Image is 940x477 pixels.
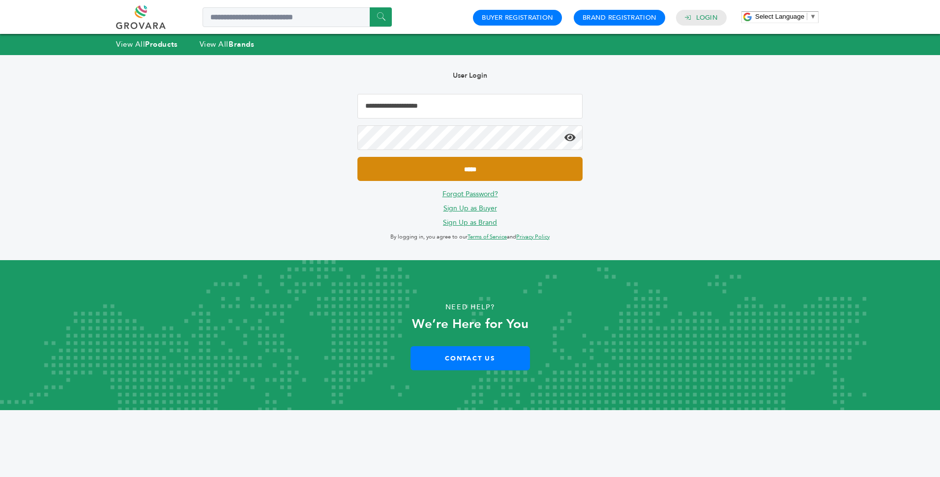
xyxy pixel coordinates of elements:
strong: We’re Here for You [412,315,529,333]
input: Search a product or brand... [203,7,392,27]
strong: Brands [229,39,254,49]
a: Forgot Password? [442,189,498,199]
a: Select Language​ [755,13,816,20]
a: View AllProducts [116,39,178,49]
a: Brand Registration [583,13,656,22]
span: Select Language [755,13,804,20]
span: ▼ [810,13,816,20]
a: Sign Up as Brand [443,218,497,227]
a: Sign Up as Buyer [443,204,497,213]
b: User Login [453,71,487,80]
input: Email Address [357,94,583,119]
p: Need Help? [47,300,893,315]
p: By logging in, you agree to our and [357,231,583,243]
a: Buyer Registration [482,13,553,22]
a: Login [696,13,718,22]
a: Privacy Policy [516,233,550,240]
a: Terms of Service [468,233,507,240]
strong: Products [145,39,177,49]
input: Password [357,125,583,150]
a: Contact Us [411,346,530,370]
a: View AllBrands [200,39,255,49]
